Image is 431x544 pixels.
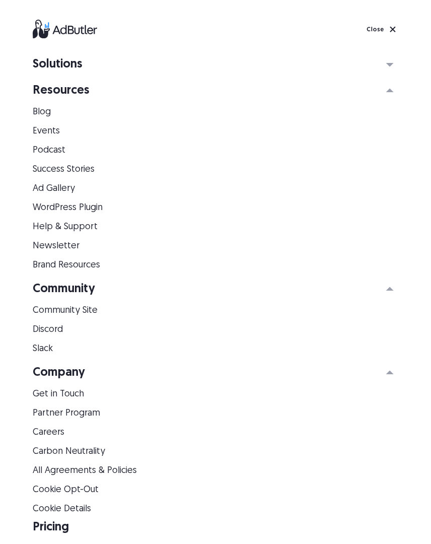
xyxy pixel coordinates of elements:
a: Newsletter [33,242,399,251]
a: WordPress Plugin [33,203,399,213]
div: Company [33,369,85,376]
a: Blog [33,108,399,117]
a: Events [33,127,399,136]
a: Community Site [33,306,399,315]
a: Get in Touch [33,390,399,399]
a: Carbon Neutrality [33,447,399,456]
div: Resources [33,87,90,94]
a: Discord [33,325,399,334]
div: Community [33,286,95,293]
a: Brand Resources [33,261,399,270]
a: Pricing [33,524,399,531]
div: Solutions [33,61,82,68]
a: Success Stories [33,165,399,174]
div: Pricing [33,524,69,531]
a: Cookie Details [33,505,399,514]
a: All Agreements & Policies [33,466,399,475]
a: Cookie Opt-Out [33,486,399,495]
a: Podcast [33,146,399,155]
a: Ad Gallery [33,184,399,193]
a: Careers [33,428,399,437]
a: Help & Support [33,223,399,232]
a: Partner Program [33,409,399,418]
a: Slack [33,345,399,354]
